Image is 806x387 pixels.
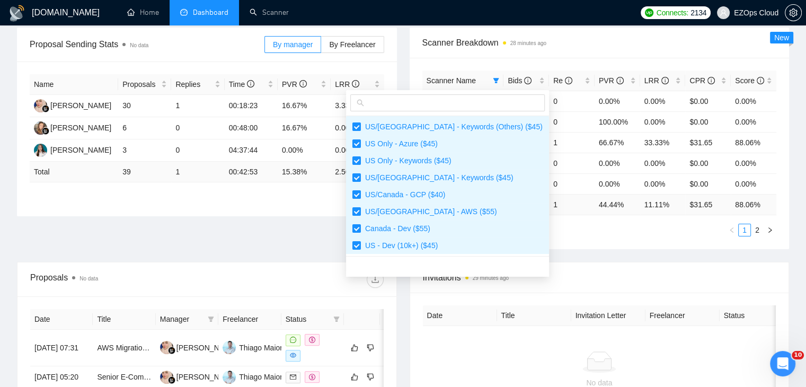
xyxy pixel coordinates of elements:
td: 0 [549,153,595,173]
img: AJ [34,99,47,112]
th: Title [497,305,571,326]
td: 88.06 % [731,194,776,215]
th: Freelancer [218,309,281,330]
td: $0.00 [685,111,731,132]
span: Scanner Breakdown [422,36,777,49]
span: info-circle [524,77,532,84]
span: US/[GEOGRAPHIC_DATA] - AWS ($55) [361,207,497,216]
a: setting [785,8,802,17]
img: TM [223,371,236,384]
span: Score [735,76,764,85]
img: logo [8,5,25,22]
span: filter [491,73,501,89]
td: 0.00% [640,153,686,173]
a: 1 [739,224,750,236]
td: 0 [549,173,595,194]
td: 33.33% [640,132,686,153]
li: 2 [751,224,764,236]
td: 2.56 % [331,162,384,182]
td: 30 [118,95,171,117]
th: Name [30,74,118,95]
td: 0 [549,111,595,132]
span: info-circle [352,80,359,87]
span: Proposals [122,78,159,90]
span: dollar [309,374,315,380]
span: LRR [335,80,359,89]
span: New [774,33,789,42]
span: By Freelancer [329,40,375,49]
span: Bids [508,76,532,85]
span: 2134 [690,7,706,19]
td: 0.00% [595,91,640,111]
td: 00:48:00 [225,117,278,139]
button: download [367,271,384,288]
a: TMThiago Maior [223,343,282,351]
td: $ 31.65 [685,194,731,215]
th: Replies [171,74,224,95]
td: 0.00% [331,139,384,162]
button: right [764,224,776,236]
iframe: Intercom live chat [770,351,795,376]
a: AJ[PERSON_NAME] [34,101,111,109]
span: user [720,9,727,16]
span: US/[GEOGRAPHIC_DATA] - Keywords ($45) [361,173,513,182]
img: gigradar-bm.png [168,376,175,384]
a: searchScanner [250,8,289,17]
span: 10 [792,351,804,359]
a: homeHome [127,8,159,17]
th: Freelancer [645,305,720,326]
td: 0 [171,117,224,139]
div: [PERSON_NAME] [176,342,237,354]
span: US/[GEOGRAPHIC_DATA] - Keywords (Others) ($45) [361,122,543,131]
span: info-circle [247,80,254,87]
td: 1 [171,95,224,117]
img: AJ [160,371,173,384]
img: upwork-logo.png [645,8,653,17]
span: filter [333,316,340,322]
span: Scanner Name [427,76,476,85]
span: Invitations [423,271,776,284]
a: TMThiago Maior [223,372,282,381]
td: $0.00 [685,91,731,111]
td: 6 [118,117,171,139]
td: 0.00% [731,91,776,111]
td: 0.00% [731,173,776,194]
span: Re [553,76,572,85]
a: 2 [751,224,763,236]
span: Replies [175,78,212,90]
span: info-circle [299,80,307,87]
span: US Only - Azure ($45) [361,139,438,148]
span: Time [229,80,254,89]
img: NK [34,121,47,135]
span: Manager [160,313,203,325]
td: Total [30,162,118,182]
td: 3.33% [331,95,384,117]
td: 88.06% [731,132,776,153]
span: info-circle [616,77,624,84]
td: 0.00% [331,117,384,139]
a: AWS Migration Specialist – Data Center to AWS [97,344,255,352]
td: 39 [118,162,171,182]
span: No data [130,42,148,48]
img: AJ [160,341,173,354]
th: Date [30,309,93,330]
span: info-circle [661,77,669,84]
td: 0.00% [731,153,776,173]
span: dislike [367,344,374,352]
button: left [725,224,738,236]
th: Invitation Letter [571,305,645,326]
td: 16.67% [278,95,331,117]
td: $31.65 [685,132,731,153]
span: like [351,344,358,352]
div: Thiago Maior [239,342,282,354]
div: [PERSON_NAME] [50,144,111,156]
img: gigradar-bm.png [168,347,175,354]
td: 0.00% [278,139,331,162]
span: filter [331,311,342,327]
td: 0.00% [640,111,686,132]
td: 1 [549,132,595,153]
button: like [348,341,361,354]
td: 0.00% [595,153,640,173]
span: Proposal Sending Stats [30,38,264,51]
span: download [367,275,383,284]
